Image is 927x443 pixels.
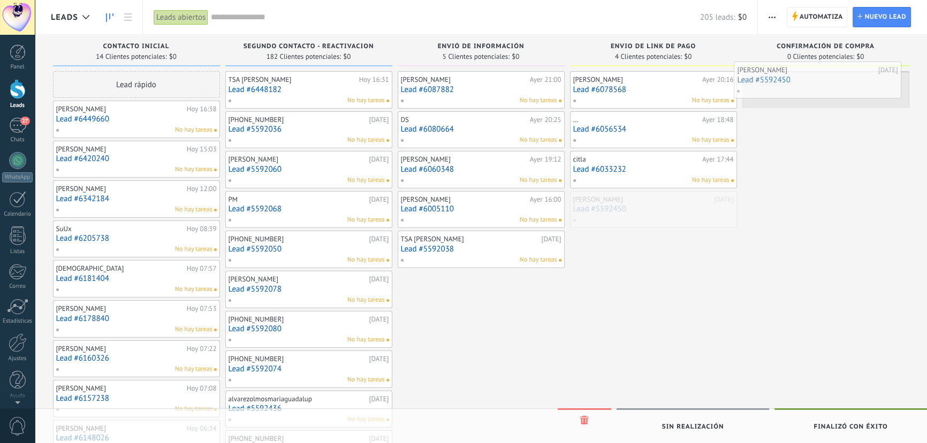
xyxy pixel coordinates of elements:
[573,165,734,174] a: Lead #6033232
[214,248,217,251] span: No hay nada asignado
[56,114,217,124] a: Lead #6449660
[369,155,389,164] div: [DATE]
[2,318,33,325] div: Estadísticas
[229,116,367,124] div: [PHONE_NUMBER]
[573,75,700,84] div: [PERSON_NAME]
[214,288,217,291] span: No hay nada asignado
[56,225,184,233] div: SuUx
[56,264,184,273] div: [DEMOGRAPHIC_DATA]
[443,54,510,60] span: 5 Clientes potenciales:
[748,43,904,52] div: confirmación de compra
[347,375,385,385] span: No hay tareas
[559,139,561,142] span: No hay nada asignado
[229,285,389,294] a: Lead #5592078
[347,295,385,305] span: No hay tareas
[692,135,730,145] span: No hay tareas
[684,54,692,60] span: $0
[714,195,734,204] div: [DATE]
[864,7,906,27] span: Nuevo lead
[692,175,730,185] span: No hay tareas
[229,204,389,213] a: Lead #5592068
[119,7,137,28] a: Lista
[2,172,33,182] div: WhatsApp
[401,116,527,124] div: DS
[187,345,217,353] div: Hoy 07:22
[702,116,734,124] div: Ayer 18:48
[56,354,217,363] a: Lead #6160326
[530,195,561,204] div: Ayer 16:00
[187,105,217,113] div: Hoy 16:38
[56,194,217,203] a: Lead #6342184
[403,43,559,52] div: Envió de información
[187,384,217,393] div: Hoy 07:08
[573,204,734,213] a: Lead #5592450
[731,100,734,102] span: No hay nada asignado
[175,404,212,414] span: No hay tareas
[58,43,215,52] div: Contacto inicial
[175,325,212,334] span: No hay tareas
[229,404,389,413] a: Lead #5592436
[56,145,184,154] div: [PERSON_NAME]
[187,145,217,154] div: Hoy 15:03
[214,129,217,132] span: No hay nada asignado
[559,179,561,182] span: No hay nada asignado
[56,345,184,353] div: [PERSON_NAME]
[154,10,208,25] div: Leads abiertos
[229,395,367,403] div: alvarezolmosmariaguadalup
[2,64,33,71] div: Panel
[56,384,184,393] div: [PERSON_NAME]
[520,255,557,265] span: No hay tareas
[401,195,527,204] div: [PERSON_NAME]
[692,96,730,105] span: No hay tareas
[615,54,682,60] span: 4 Clientes potenciales:
[731,139,734,142] span: No hay nada asignado
[386,219,389,222] span: No hay nada asignado
[401,155,527,164] div: [PERSON_NAME]
[2,136,33,143] div: Chats
[229,275,367,284] div: [PERSON_NAME]
[229,165,389,174] a: Lead #5592060
[702,155,734,164] div: Ayer 17:44
[573,116,700,124] div: ...
[559,100,561,102] span: No hay nada asignado
[231,43,387,52] div: Segundo contacto - Reactivacion
[386,259,389,262] span: No hay nada asignado
[229,324,389,333] a: Lead #5592080
[401,75,527,84] div: [PERSON_NAME]
[401,245,561,254] a: Lead #5592038
[347,135,385,145] span: No hay tareas
[737,66,875,74] div: [PERSON_NAME]
[386,299,389,302] span: No hay nada asignado
[738,12,747,22] span: $0
[559,259,561,262] span: No hay nada asignado
[2,211,33,218] div: Calendario
[175,285,212,294] span: No hay tareas
[853,7,911,27] a: Nuevo lead
[386,179,389,182] span: No hay nada asignado
[386,379,389,381] span: No hay nada asignado
[777,43,875,50] span: confirmación de compra
[438,43,525,50] span: Envió de información
[369,355,389,363] div: [DATE]
[737,75,898,85] a: Lead #5592450
[96,54,166,60] span: 14 Clientes potenciales:
[530,116,561,124] div: Ayer 20:25
[169,54,177,60] span: $0
[56,394,217,403] a: Lead #6157238
[573,125,734,134] a: Lead #6056534
[214,209,217,211] span: No hay nada asignado
[764,7,780,27] button: Más
[787,54,854,60] span: 0 Clientes potenciales:
[214,329,217,331] span: No hay nada asignado
[702,75,734,84] div: Ayer 20:16
[731,179,734,182] span: No hay nada asignado
[101,7,119,28] a: Leads
[20,117,29,125] span: 27
[56,274,217,283] a: Lead #6181404
[267,54,341,60] span: 182 Clientes potenciales:
[56,314,217,323] a: Lead #6178840
[700,12,735,22] span: 205 leads:
[878,66,898,74] div: [DATE]
[229,355,367,363] div: [PHONE_NUMBER]
[187,225,217,233] div: Hoy 08:39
